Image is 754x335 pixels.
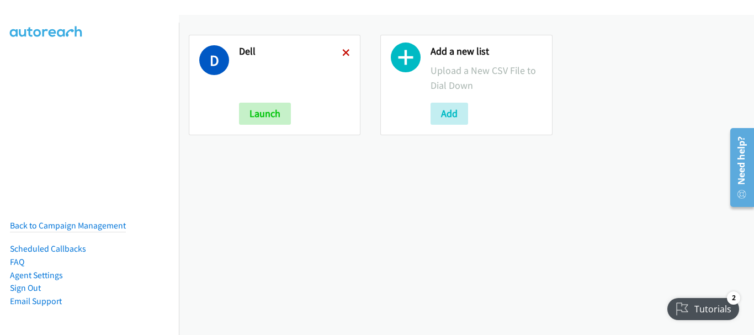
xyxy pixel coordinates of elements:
[722,124,754,211] iframe: Resource Center
[199,45,229,75] h1: D
[431,103,468,125] button: Add
[10,257,24,267] a: FAQ
[239,45,342,58] h2: Dell
[239,103,291,125] button: Launch
[10,243,86,254] a: Scheduled Callbacks
[10,270,63,280] a: Agent Settings
[431,45,541,58] h2: Add a new list
[431,63,541,93] p: Upload a New CSV File to Dial Down
[10,283,41,293] a: Sign Out
[10,296,62,306] a: Email Support
[10,220,126,231] a: Back to Campaign Management
[661,287,746,327] iframe: Checklist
